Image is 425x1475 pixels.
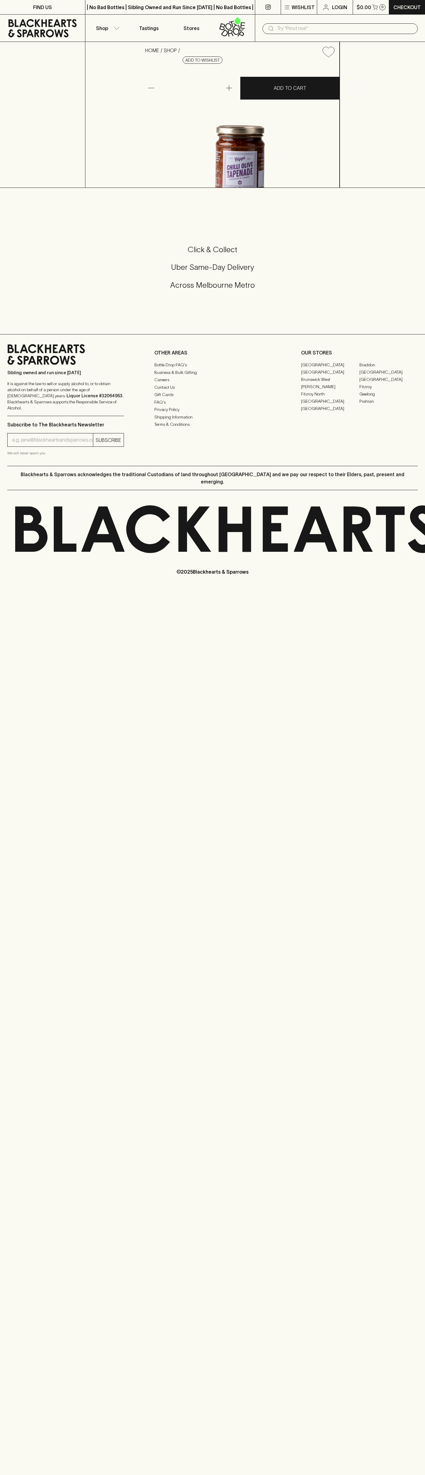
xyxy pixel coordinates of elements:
h5: Across Melbourne Metro [7,280,418,290]
button: Add to wishlist [183,56,222,64]
a: Business & Bulk Gifting [154,369,271,376]
p: SUBSCRIBE [96,436,121,444]
a: [GEOGRAPHIC_DATA] [301,398,359,405]
a: Fitzroy North [301,390,359,398]
p: ADD TO CART [274,84,306,92]
p: 0 [381,5,384,9]
button: Shop [85,15,128,42]
input: e.g. jane@blackheartsandsparrows.com.au [12,435,93,445]
h5: Click & Collect [7,245,418,255]
button: Add to wishlist [320,44,337,60]
input: Try "Pinot noir" [277,24,413,33]
p: Tastings [139,25,159,32]
a: [GEOGRAPHIC_DATA] [301,368,359,376]
strong: Liquor License #32064953 [67,393,122,398]
p: Blackhearts & Sparrows acknowledges the traditional Custodians of land throughout [GEOGRAPHIC_DAT... [12,471,413,485]
a: [GEOGRAPHIC_DATA] [359,376,418,383]
a: Geelong [359,390,418,398]
p: We will never spam you [7,450,124,456]
a: HOME [145,48,159,53]
a: Bottle Drop FAQ's [154,361,271,369]
img: 29624.png [140,62,339,188]
a: Prahran [359,398,418,405]
a: Fitzroy [359,383,418,390]
a: [GEOGRAPHIC_DATA] [359,368,418,376]
a: Privacy Policy [154,406,271,413]
p: Subscribe to The Blackhearts Newsletter [7,421,124,428]
a: FAQ's [154,398,271,406]
p: Wishlist [292,4,315,11]
button: ADD TO CART [240,77,340,100]
p: Shop [96,25,108,32]
a: Gift Cards [154,391,271,398]
p: Login [332,4,347,11]
a: Terms & Conditions [154,421,271,428]
a: Brunswick West [301,376,359,383]
p: FIND US [33,4,52,11]
p: It is against the law to sell or supply alcohol to, or to obtain alcohol on behalf of a person un... [7,381,124,411]
a: Stores [170,15,213,42]
h5: Uber Same-Day Delivery [7,262,418,272]
a: SHOP [164,48,177,53]
a: Careers [154,376,271,384]
div: Call to action block [7,220,418,322]
a: [GEOGRAPHIC_DATA] [301,361,359,368]
a: [GEOGRAPHIC_DATA] [301,405,359,412]
p: Sibling owned and run since [DATE] [7,370,124,376]
p: $0.00 [357,4,371,11]
p: OTHER AREAS [154,349,271,356]
p: Checkout [393,4,421,11]
p: Stores [183,25,199,32]
p: OUR STORES [301,349,418,356]
a: Contact Us [154,384,271,391]
a: [PERSON_NAME] [301,383,359,390]
a: Tastings [128,15,170,42]
a: Shipping Information [154,413,271,421]
button: SUBSCRIBE [93,433,124,446]
a: Braddon [359,361,418,368]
